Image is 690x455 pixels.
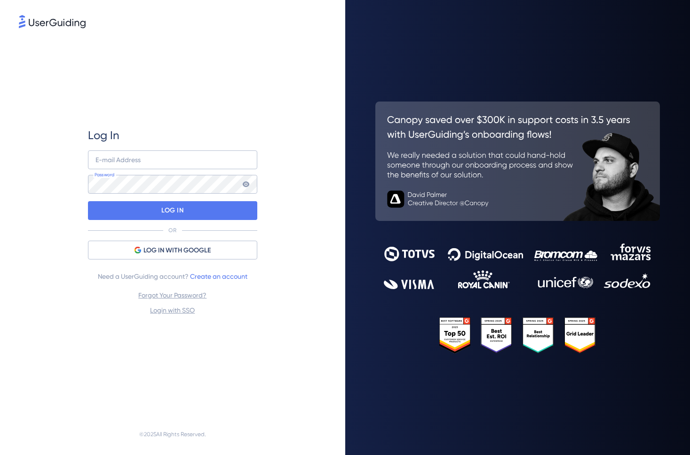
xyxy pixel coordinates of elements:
a: Forgot Your Password? [138,291,206,299]
input: example@company.com [88,150,257,169]
img: 25303e33045975176eb484905ab012ff.svg [439,317,596,353]
img: 9302ce2ac39453076f5bc0f2f2ca889b.svg [384,243,651,289]
span: © 2025 All Rights Reserved. [139,429,206,440]
span: Log In [88,128,119,143]
p: LOG IN [161,203,183,218]
p: OR [168,227,176,234]
img: 26c0aa7c25a843aed4baddd2b5e0fa68.svg [375,102,660,220]
a: Create an account [190,273,247,280]
span: LOG IN WITH GOOGLE [143,245,211,256]
a: Login with SSO [150,306,195,314]
span: Need a UserGuiding account? [98,271,247,282]
img: 8faab4ba6bc7696a72372aa768b0286c.svg [19,15,86,28]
